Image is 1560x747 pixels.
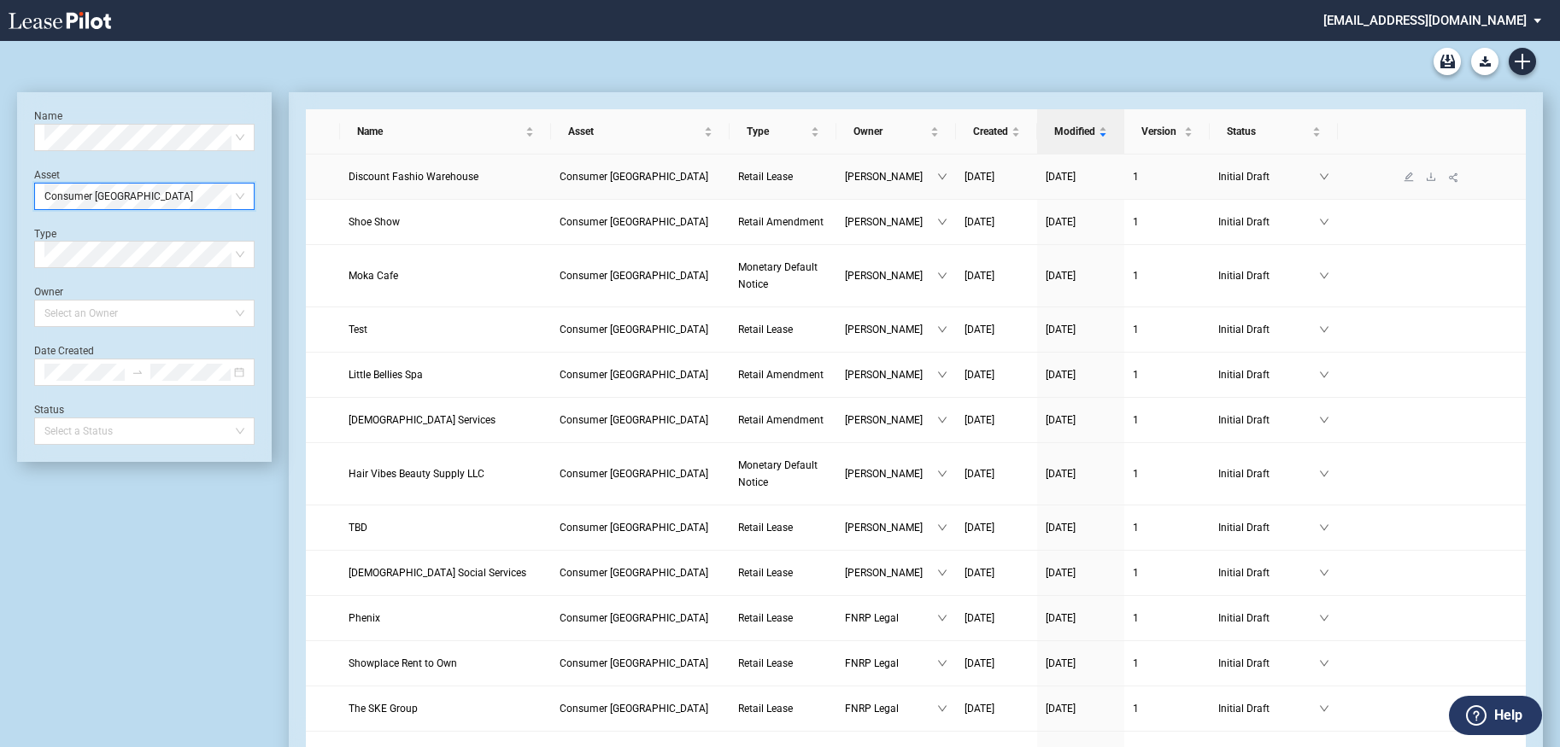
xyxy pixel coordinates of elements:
[1218,321,1319,338] span: Initial Draft
[1046,270,1076,282] span: [DATE]
[1133,267,1201,284] a: 1
[349,267,542,284] a: Moka Cafe
[1227,123,1309,140] span: Status
[1133,703,1139,715] span: 1
[965,411,1029,429] a: [DATE]
[738,261,818,290] span: Monetary Default Notice
[1046,216,1076,228] span: [DATE]
[560,519,721,536] a: Consumer [GEOGRAPHIC_DATA]
[349,468,484,480] span: Hair Vibes Beauty Supply LLC
[1133,564,1201,581] a: 1
[738,366,828,383] a: Retail Amendment
[1218,213,1319,231] span: Initial Draft
[1046,324,1076,336] span: [DATE]
[965,522,994,534] span: [DATE]
[937,217,947,227] span: down
[965,171,994,183] span: [DATE]
[845,321,937,338] span: [PERSON_NAME]
[1319,415,1329,425] span: down
[1319,469,1329,479] span: down
[1046,321,1116,338] a: [DATE]
[956,109,1037,155] th: Created
[738,259,828,293] a: Monetary Default Notice
[1218,655,1319,672] span: Initial Draft
[560,655,721,672] a: Consumer [GEOGRAPHIC_DATA]
[349,700,542,717] a: The SKE Group
[738,522,793,534] span: Retail Lease
[1046,171,1076,183] span: [DATE]
[845,564,937,581] span: [PERSON_NAME]
[349,519,542,536] a: TBD
[1046,369,1076,381] span: [DATE]
[1133,171,1139,183] span: 1
[965,519,1029,536] a: [DATE]
[1133,168,1201,185] a: 1
[738,700,828,717] a: Retail Lease
[560,703,708,715] span: Consumer Square West
[349,655,542,672] a: Showplace Rent to Own
[1404,172,1414,182] span: edit
[738,657,793,669] span: Retail Lease
[1218,411,1319,429] span: Initial Draft
[965,270,994,282] span: [DATE]
[1218,168,1319,185] span: Initial Draft
[1046,414,1076,426] span: [DATE]
[1319,217,1329,227] span: down
[738,457,828,491] a: Monetary Default Notice
[1210,109,1338,155] th: Status
[1509,48,1536,75] a: Create new document
[937,271,947,281] span: down
[349,321,542,338] a: Test
[560,612,708,624] span: Consumer Square West
[1046,657,1076,669] span: [DATE]
[845,267,937,284] span: [PERSON_NAME]
[349,216,400,228] span: Shoe Show
[1046,700,1116,717] a: [DATE]
[1133,270,1139,282] span: 1
[349,610,542,627] a: Phenix
[965,655,1029,672] a: [DATE]
[1133,655,1201,672] a: 1
[1319,613,1329,623] span: down
[1319,271,1329,281] span: down
[738,519,828,536] a: Retail Lease
[1046,366,1116,383] a: [DATE]
[1133,612,1139,624] span: 1
[1046,519,1116,536] a: [DATE]
[937,415,947,425] span: down
[560,564,721,581] a: Consumer [GEOGRAPHIC_DATA]
[568,123,701,140] span: Asset
[965,657,994,669] span: [DATE]
[1218,465,1319,482] span: Initial Draft
[1046,612,1076,624] span: [DATE]
[937,658,947,668] span: down
[965,216,994,228] span: [DATE]
[965,414,994,426] span: [DATE]
[1046,267,1116,284] a: [DATE]
[836,109,956,155] th: Owner
[34,345,94,357] label: Date Created
[1319,172,1329,182] span: down
[349,213,542,231] a: Shoe Show
[738,411,828,429] a: Retail Amendment
[1046,610,1116,627] a: [DATE]
[937,703,947,714] span: down
[1471,48,1498,75] button: Download Blank Form
[965,612,994,624] span: [DATE]
[34,169,60,181] label: Asset
[349,366,542,383] a: Little Bellies Spa
[560,369,708,381] span: Consumer Square West
[1218,700,1319,717] span: Initial Draft
[560,216,708,228] span: Consumer Square West
[560,411,721,429] a: Consumer [GEOGRAPHIC_DATA]
[1218,610,1319,627] span: Initial Draft
[1133,324,1139,336] span: 1
[965,700,1029,717] a: [DATE]
[1426,172,1436,182] span: download
[965,168,1029,185] a: [DATE]
[1046,655,1116,672] a: [DATE]
[349,567,526,579] span: Catholic Social Services
[1319,658,1329,668] span: down
[1319,522,1329,533] span: down
[340,109,551,155] th: Name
